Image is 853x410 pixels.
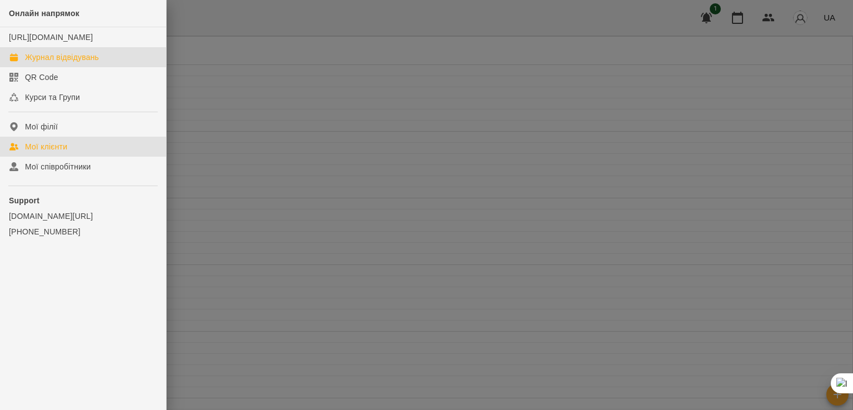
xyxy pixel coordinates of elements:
div: Журнал відвідувань [25,52,99,63]
a: [URL][DOMAIN_NAME] [9,33,93,42]
div: Курси та Групи [25,92,80,103]
div: Мої філії [25,121,58,132]
p: Support [9,195,157,206]
a: [DOMAIN_NAME][URL] [9,211,157,222]
div: QR Code [25,72,58,83]
div: Мої клієнти [25,141,67,152]
div: Мої співробітники [25,161,91,172]
span: Онлайн напрямок [9,9,79,18]
a: [PHONE_NUMBER] [9,226,157,237]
